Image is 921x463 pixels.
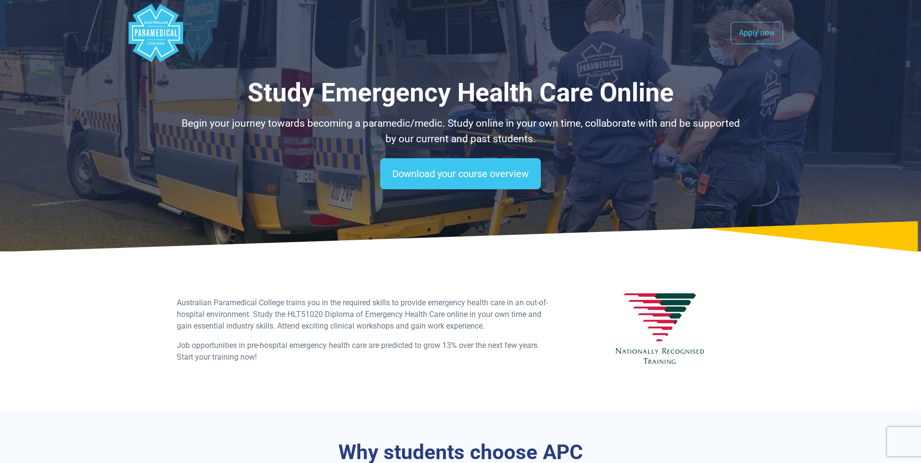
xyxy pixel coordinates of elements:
h1: Study Emergency Health Care Online [177,78,745,108]
a: Apply now [731,22,783,44]
p: Job opportunities in pre-hospital emergency health care are predicted to grow 13% over the next f... [177,340,552,363]
p: Australian Paramedical College trains you in the required skills to provide emergency health care... [177,297,552,332]
a: Download your course overview [380,158,541,189]
p: Begin your journey towards becoming a paramedic/medic. Study online in your own time, collaborate... [177,116,745,147]
div: Australian Paramedical College [127,4,185,62]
